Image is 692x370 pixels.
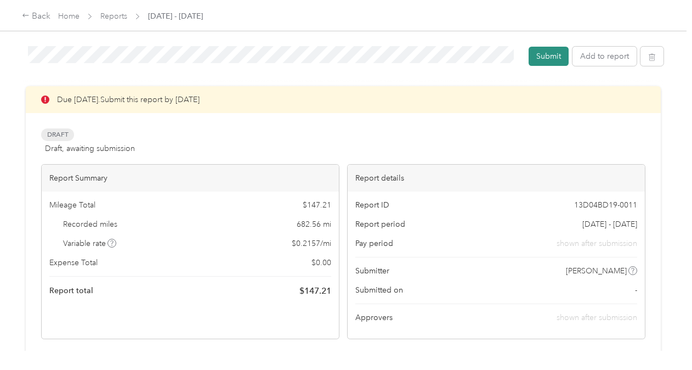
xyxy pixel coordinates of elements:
[45,143,135,154] span: Draft, awaiting submission
[26,86,661,113] div: Due [DATE]. Submit this report by [DATE]
[355,265,389,277] span: Submitter
[355,284,403,296] span: Submitted on
[572,47,637,66] button: Add to report
[303,199,331,211] span: $ 147.21
[348,165,645,192] div: Report details
[574,199,637,211] span: 13D04BD19-0011
[41,128,74,141] span: Draft
[148,10,203,22] span: [DATE] - [DATE]
[49,199,95,211] span: Mileage Total
[22,10,50,23] div: Back
[49,257,98,268] span: Expense Total
[297,218,331,230] span: 682.56 mi
[557,238,637,249] span: shown after submission
[355,238,393,249] span: Pay period
[582,218,637,230] span: [DATE] - [DATE]
[58,12,80,21] a: Home
[355,218,405,230] span: Report period
[49,285,93,296] span: Report total
[529,47,569,66] button: Submit
[355,312,393,323] span: Approvers
[557,313,637,322] span: shown after submission
[299,284,331,298] span: $ 147.21
[635,284,637,296] span: -
[631,309,692,370] iframe: Everlance-gr Chat Button Frame
[311,257,331,268] span: $ 0.00
[42,165,339,192] div: Report Summary
[63,218,117,230] span: Recorded miles
[355,199,389,211] span: Report ID
[566,265,627,277] span: [PERSON_NAME]
[100,12,127,21] a: Reports
[292,238,331,249] span: $ 0.2157 / mi
[63,238,117,249] span: Variable rate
